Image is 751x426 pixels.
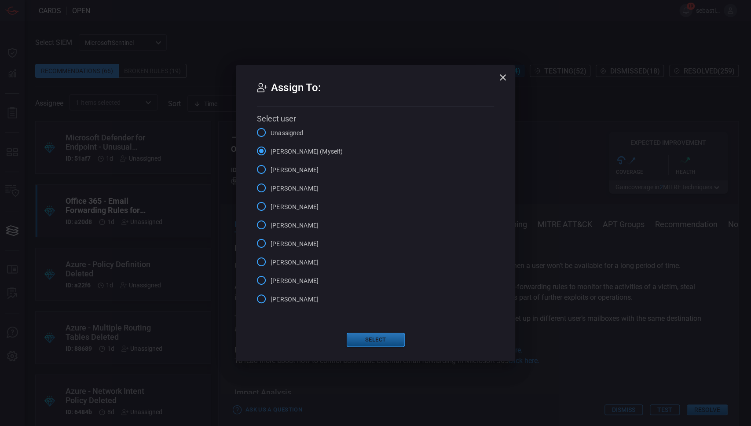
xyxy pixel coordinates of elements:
span: [PERSON_NAME] [271,184,319,193]
span: [PERSON_NAME] [271,202,319,212]
span: [PERSON_NAME] [271,239,319,249]
span: [PERSON_NAME] [271,221,319,230]
span: [PERSON_NAME] [271,295,319,304]
span: Select user [257,114,296,123]
span: [PERSON_NAME] [271,276,319,286]
button: Select [347,333,405,347]
span: [PERSON_NAME] [271,165,319,175]
span: [PERSON_NAME] (Myself) [271,147,343,156]
h2: Assign To: [257,79,494,107]
span: [PERSON_NAME] [271,258,319,267]
span: Unassigned [271,129,304,138]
